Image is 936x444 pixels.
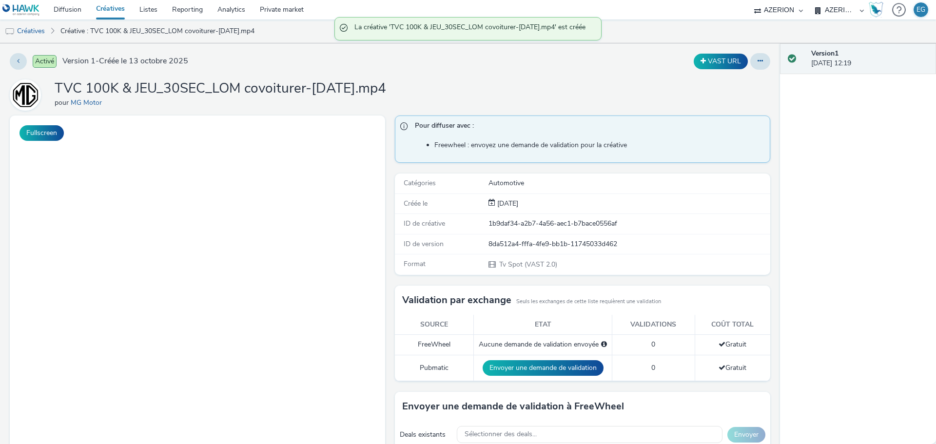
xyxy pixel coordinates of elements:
[402,293,511,308] h3: Validation par exchange
[404,178,436,188] span: Catégories
[404,239,444,249] span: ID de version
[495,199,518,208] span: [DATE]
[651,363,655,372] span: 0
[869,2,887,18] a: Hawk Academy
[55,98,71,107] span: pour
[516,298,661,306] small: Seuls les exchanges de cette liste requièrent une validation
[869,2,883,18] img: Hawk Academy
[488,239,769,249] div: 8da512a4-fffa-4fe9-bb1b-11745033d462
[488,178,769,188] div: Automotive
[10,90,45,99] a: MG Motor
[395,355,474,381] td: Pubmatic
[495,199,518,209] div: Création 13 octobre 2025, 12:19
[651,340,655,349] span: 0
[695,315,770,335] th: Coût total
[400,430,452,440] div: Deals existants
[474,315,612,335] th: Etat
[415,121,760,134] span: Pour diffuser avec :
[727,427,765,443] button: Envoyer
[56,19,259,43] a: Créative : TVC 100K & JEU_30SEC_LOM covoiturer-[DATE].mp4
[694,54,748,69] button: VAST URL
[434,140,765,150] li: Freewheel : envoyez une demande de validation pour la créative
[354,22,591,35] span: La créative 'TVC 100K & JEU_30SEC_LOM covoiturer-[DATE].mp4' est créée
[404,199,428,208] span: Créée le
[811,49,838,58] strong: Version 1
[19,125,64,141] button: Fullscreen
[5,27,15,37] img: tv
[719,340,746,349] span: Gratuit
[71,98,106,107] a: MG Motor
[811,49,928,69] div: [DATE] 12:19
[395,315,474,335] th: Source
[402,399,624,414] h3: Envoyer une demande de validation à FreeWheel
[55,79,386,98] h1: TVC 100K & JEU_30SEC_LOM covoiturer-[DATE].mp4
[479,340,607,349] div: Aucune demande de validation envoyée
[601,340,607,349] div: Sélectionnez un deal ci-dessous et cliquez sur Envoyer pour envoyer une demande de validation à F...
[498,260,557,269] span: Tv Spot (VAST 2.0)
[2,4,40,16] img: undefined Logo
[916,2,925,17] div: EG
[483,360,604,376] button: Envoyer une demande de validation
[11,81,39,109] img: MG Motor
[395,335,474,355] td: FreeWheel
[488,219,769,229] div: 1b9daf34-a2b7-4a56-aec1-b7bace0556af
[612,315,695,335] th: Validations
[404,259,426,269] span: Format
[691,54,750,69] div: Dupliquer la créative en un VAST URL
[33,55,57,68] span: Activé
[719,363,746,372] span: Gratuit
[465,430,537,439] span: Sélectionner des deals...
[404,219,445,228] span: ID de créative
[62,56,188,67] span: Version 1 - Créée le 13 octobre 2025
